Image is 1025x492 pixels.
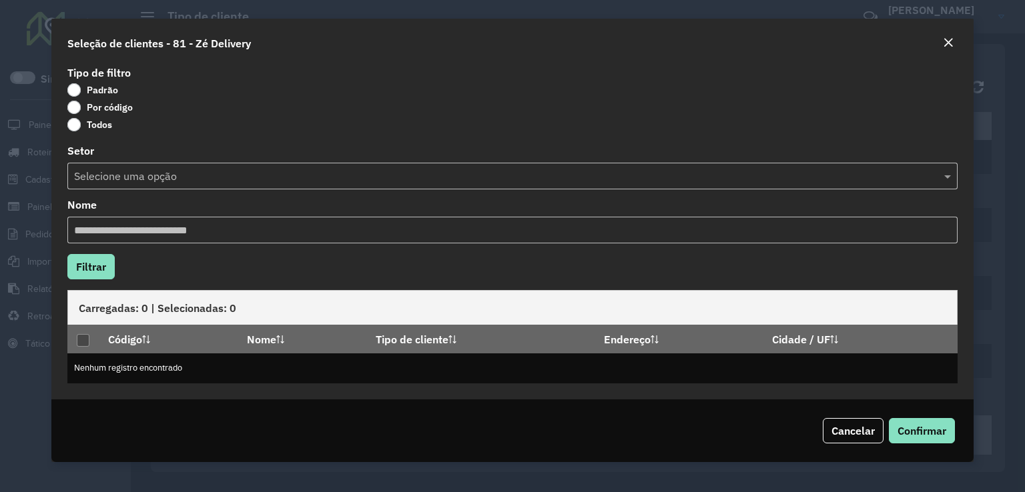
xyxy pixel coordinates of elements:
[67,353,958,383] td: Nenhum registro encontrado
[823,418,884,443] button: Cancelar
[939,35,958,52] button: Close
[763,325,957,353] th: Cidade / UF
[99,325,238,353] th: Código
[366,325,595,353] th: Tipo de cliente
[67,65,131,81] label: Tipo de filtro
[889,418,955,443] button: Confirmar
[67,290,958,325] div: Carregadas: 0 | Selecionadas: 0
[67,118,112,131] label: Todos
[898,424,946,437] span: Confirmar
[943,37,954,48] em: Fechar
[238,325,366,353] th: Nome
[67,101,133,114] label: Por código
[67,254,115,279] button: Filtrar
[67,143,94,159] label: Setor
[831,424,875,437] span: Cancelar
[67,83,118,97] label: Padrão
[67,35,251,51] h4: Seleção de clientes - 81 - Zé Delivery
[67,197,97,213] label: Nome
[595,325,763,353] th: Endereço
